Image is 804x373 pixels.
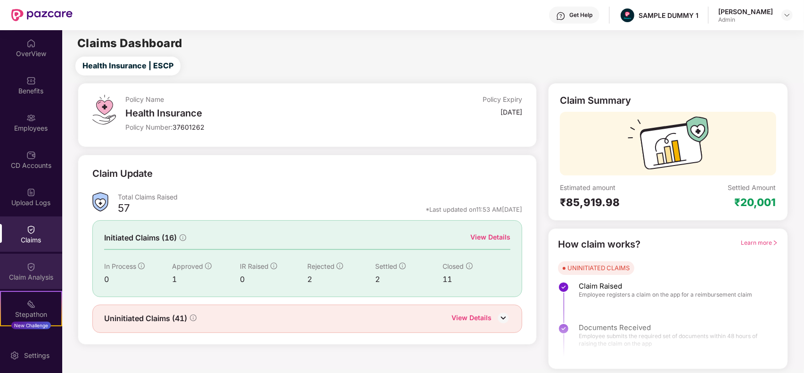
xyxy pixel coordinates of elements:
img: svg+xml;base64,PHN2ZyBpZD0iQmVuZWZpdHMiIHhtbG5zPSJodHRwOi8vd3d3LnczLm9yZy8yMDAwL3N2ZyIgd2lkdGg9Ij... [26,76,36,85]
div: Policy Number: [125,123,390,132]
img: svg+xml;base64,PHN2ZyBpZD0iQ2xhaW0iIHhtbG5zPSJodHRwOi8vd3d3LnczLm9yZy8yMDAwL3N2ZyIgd2lkdGg9IjIwIi... [26,262,36,272]
div: 11 [443,274,511,285]
span: Claim Raised [579,282,752,291]
span: Rejected [307,262,335,270]
span: IR Raised [240,262,269,270]
div: 1 [172,274,240,285]
img: svg+xml;base64,PHN2ZyBpZD0iSGVscC0zMngzMiIgeG1sbnM9Imh0dHA6Ly93d3cudzMub3JnLzIwMDAvc3ZnIiB3aWR0aD... [556,11,566,21]
div: 2 [307,274,375,285]
div: New Challenge [11,322,51,329]
img: New Pazcare Logo [11,9,73,21]
span: Settled [375,262,397,270]
div: Settled Amount [728,183,776,192]
img: svg+xml;base64,PHN2ZyBpZD0iSG9tZSIgeG1sbnM9Imh0dHA6Ly93d3cudzMub3JnLzIwMDAvc3ZnIiB3aWR0aD0iMjAiIG... [26,39,36,48]
div: 57 [118,201,130,217]
span: In Process [104,262,136,270]
img: DownIcon [496,311,510,325]
div: Policy Name [125,95,390,104]
div: 0 [104,274,172,285]
div: Claim Update [92,166,153,181]
img: svg+xml;base64,PHN2ZyBpZD0iQ0RfQWNjb3VudHMiIGRhdGEtbmFtZT0iQ0QgQWNjb3VudHMiIHhtbG5zPSJodHRwOi8vd3... [26,150,36,160]
span: info-circle [336,263,343,269]
div: Health Insurance [125,108,390,119]
div: SAMPLE DUMMY 1 [639,11,698,20]
div: UNINITIATED CLAIMS [567,263,630,273]
img: svg+xml;base64,PHN2ZyB4bWxucz0iaHR0cDovL3d3dy53My5vcmcvMjAwMC9zdmciIHdpZHRoPSIyMSIgaGVpZ2h0PSIyMC... [26,299,36,309]
span: Health Insurance | ESCP [82,60,173,72]
span: Employee registers a claim on the app for a reimbursement claim [579,291,752,298]
img: svg+xml;base64,PHN2ZyBpZD0iVXBsb2FkX0xvZ3MiIGRhdGEtbmFtZT0iVXBsb2FkIExvZ3MiIHhtbG5zPSJodHRwOi8vd3... [26,188,36,197]
span: 37601262 [172,123,205,131]
div: *Last updated on 11:53 AM[DATE] [426,205,522,214]
img: Pazcare_Alternative_logo-01-01.png [621,8,634,22]
img: svg+xml;base64,PHN2ZyB4bWxucz0iaHR0cDovL3d3dy53My5vcmcvMjAwMC9zdmciIHdpZHRoPSI0OS4zMiIgaGVpZ2h0PS... [92,95,115,124]
img: svg+xml;base64,PHN2ZyBpZD0iRHJvcGRvd24tMzJ4MzIiIHhtbG5zPSJodHRwOi8vd3d3LnczLm9yZy8yMDAwL3N2ZyIgd2... [783,11,791,19]
div: Estimated amount [560,183,668,192]
h2: Claims Dashboard [77,38,182,49]
div: Claim Summary [560,95,631,106]
button: Health Insurance | ESCP [75,57,180,75]
span: right [772,240,778,246]
span: info-circle [466,263,473,269]
div: Total Claims Raised [118,192,522,201]
span: info-circle [399,263,406,269]
span: Learn more [741,239,778,246]
img: svg+xml;base64,PHN2ZyBpZD0iU3RlcC1Eb25lLTMyeDMyIiB4bWxucz0iaHR0cDovL3d3dy53My5vcmcvMjAwMC9zdmciIH... [558,282,569,293]
span: info-circle [190,315,197,321]
img: svg+xml;base64,PHN2ZyB3aWR0aD0iMTcyIiBoZWlnaHQ9IjExMyIgdmlld0JveD0iMCAwIDE3MiAxMTMiIGZpbGw9Im5vbm... [628,116,709,175]
span: Approved [172,262,203,270]
img: svg+xml;base64,PHN2ZyBpZD0iRW5kb3JzZW1lbnRzIiB4bWxucz0iaHR0cDovL3d3dy53My5vcmcvMjAwMC9zdmciIHdpZH... [26,337,36,346]
div: View Details [451,313,492,325]
div: Stepathon [1,310,61,319]
span: Closed [443,262,464,270]
span: info-circle [205,263,212,269]
div: How claim works? [558,237,640,252]
div: Get Help [569,11,592,19]
img: ClaimsSummaryIcon [92,192,108,212]
div: ₹20,001 [735,196,776,209]
div: ₹85,919.98 [560,196,668,209]
div: View Details [470,232,510,242]
img: svg+xml;base64,PHN2ZyBpZD0iQ2xhaW0iIHhtbG5zPSJodHRwOi8vd3d3LnczLm9yZy8yMDAwL3N2ZyIgd2lkdGg9IjIwIi... [26,225,36,234]
div: [DATE] [500,108,522,116]
span: Uninitiated Claims (41) [104,313,187,324]
div: 0 [240,274,308,285]
span: info-circle [271,263,277,269]
img: svg+xml;base64,PHN2ZyBpZD0iU2V0dGluZy0yMHgyMCIgeG1sbnM9Imh0dHA6Ly93d3cudzMub3JnLzIwMDAvc3ZnIiB3aW... [10,351,19,360]
div: Settings [21,351,52,360]
div: 2 [375,274,443,285]
div: [PERSON_NAME] [718,7,773,16]
span: info-circle [180,234,186,241]
div: Admin [718,16,773,24]
div: Policy Expiry [483,95,522,104]
img: svg+xml;base64,PHN2ZyBpZD0iRW1wbG95ZWVzIiB4bWxucz0iaHR0cDovL3d3dy53My5vcmcvMjAwMC9zdmciIHdpZHRoPS... [26,113,36,123]
span: info-circle [138,263,145,269]
span: Initiated Claims (16) [104,232,177,244]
